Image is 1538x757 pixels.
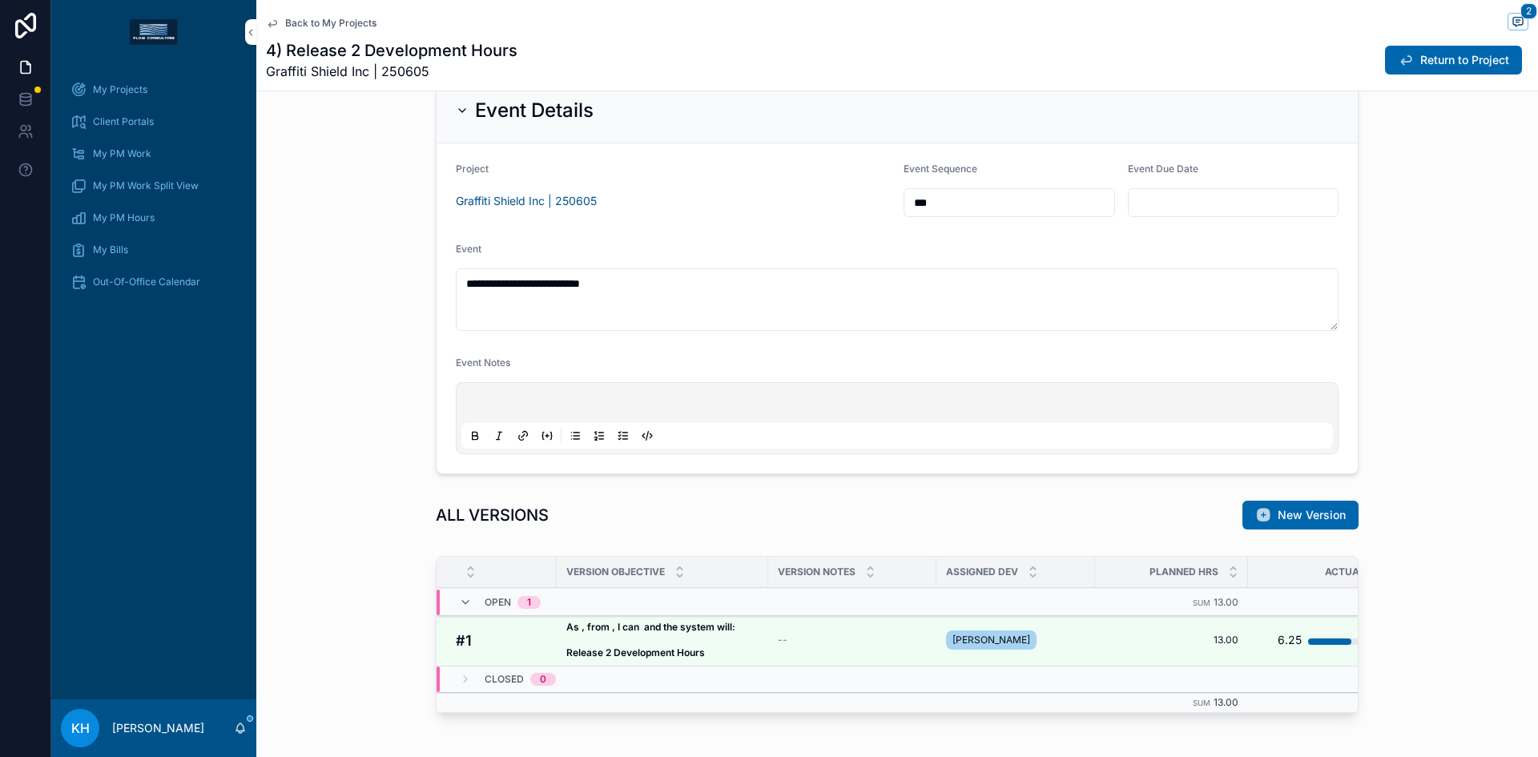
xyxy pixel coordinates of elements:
[1214,696,1238,708] span: 13.00
[456,163,489,175] span: Project
[485,596,511,609] span: Open
[456,243,481,255] span: Event
[1214,596,1238,608] span: 13.00
[1248,624,1398,656] a: 6.25
[112,720,204,736] p: [PERSON_NAME]
[436,504,549,526] h1: ALL VERSIONS
[566,566,665,578] span: Version Objective
[61,107,247,136] a: Client Portals
[61,75,247,104] a: My Projects
[485,673,524,686] span: Closed
[475,98,594,123] h2: Event Details
[266,17,376,30] a: Back to My Projects
[93,83,147,96] span: My Projects
[51,64,256,317] div: scrollable content
[71,719,90,738] span: KH
[1193,598,1210,607] small: Sum
[566,621,735,658] strong: As , from , I can and the system will: Release 2 Development Hours
[1508,13,1528,33] button: 2
[946,566,1018,578] span: Assigned Dev
[1420,52,1509,68] span: Return to Project
[93,147,151,160] span: My PM Work
[266,39,517,62] h1: 4) Release 2 Development Hours
[61,139,247,168] a: My PM Work
[130,19,178,45] img: App logo
[1278,507,1346,523] span: New Version
[456,356,510,368] span: Event Notes
[1385,46,1522,74] button: Return to Project
[1325,566,1387,578] span: Actual Hrs
[93,276,200,288] span: Out-Of-Office Calendar
[456,630,547,651] a: #1
[1520,3,1537,19] span: 2
[778,634,787,646] span: --
[456,193,597,209] a: Graffiti Shield Inc | 250605
[1128,163,1198,175] span: Event Due Date
[285,17,376,30] span: Back to My Projects
[566,621,759,659] a: As , from , I can and the system will: Release 2 Development Hours
[93,115,154,128] span: Client Portals
[527,596,531,609] div: 1
[61,171,247,200] a: My PM Work Split View
[1193,699,1210,707] small: Sum
[946,627,1085,653] a: [PERSON_NAME]
[904,163,977,175] span: Event Sequence
[93,179,199,192] span: My PM Work Split View
[1242,501,1359,529] button: New Version
[1105,634,1238,646] a: 13.00
[1149,566,1218,578] span: Planned Hrs
[93,244,128,256] span: My Bills
[61,268,247,296] a: Out-Of-Office Calendar
[952,634,1030,646] span: [PERSON_NAME]
[1278,624,1302,656] div: 6.25
[61,203,247,232] a: My PM Hours
[778,566,856,578] span: Version Notes
[778,634,927,646] a: --
[266,62,517,81] span: Graffiti Shield Inc | 250605
[61,236,247,264] a: My Bills
[540,673,546,686] div: 0
[93,211,155,224] span: My PM Hours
